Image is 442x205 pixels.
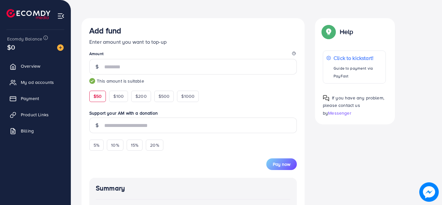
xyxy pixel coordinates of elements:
[96,184,290,192] h4: Summary
[21,63,40,69] span: Overview
[328,110,351,116] span: Messenger
[5,124,66,137] a: Billing
[89,110,297,116] label: Support your AM with a donation
[89,78,95,84] img: guide
[94,93,102,99] span: $50
[323,95,329,101] img: Popup guide
[89,51,297,59] legend: Amount
[89,38,297,46] p: Enter amount you want to top-up
[5,108,66,121] a: Product Links
[131,142,138,148] span: 15%
[57,12,65,20] img: menu
[7,42,15,52] span: $0
[5,92,66,105] a: Payment
[7,36,42,42] span: Ecomdy Balance
[266,158,297,170] button: Pay now
[334,54,382,62] p: Click to kickstart!
[21,128,34,134] span: Billing
[21,79,54,85] span: My ad accounts
[420,183,438,201] img: image
[273,161,290,167] span: Pay now
[94,142,99,148] span: 5%
[135,93,147,99] span: $200
[111,142,119,148] span: 10%
[21,111,49,118] span: Product Links
[57,44,64,51] img: image
[334,64,382,80] p: Guide to payment via PayFast
[340,28,353,36] p: Help
[89,26,121,35] h3: Add fund
[89,78,297,84] small: This amount is suitable
[5,60,66,73] a: Overview
[150,142,159,148] span: 20%
[5,76,66,89] a: My ad accounts
[113,93,124,99] span: $100
[21,95,39,102] span: Payment
[323,95,384,116] span: If you have any problem, please contact us by
[6,9,50,19] img: logo
[323,26,335,38] img: Popup guide
[181,93,195,99] span: $1000
[158,93,170,99] span: $500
